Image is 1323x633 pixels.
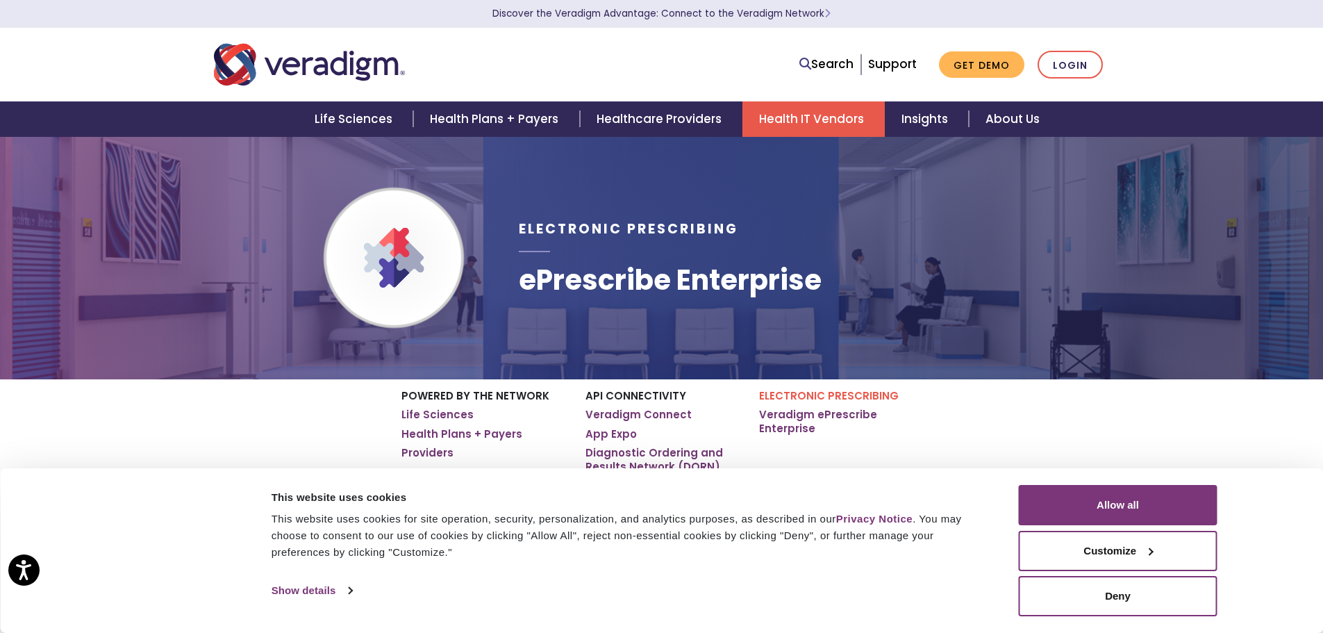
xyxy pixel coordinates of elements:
iframe: Drift Chat Widget [1056,533,1306,616]
button: Customize [1019,531,1217,571]
div: This website uses cookies for site operation, security, personalization, and analytics purposes, ... [272,511,988,561]
a: Get Demo [939,51,1024,79]
span: Learn More [824,7,831,20]
a: Insights [885,101,969,137]
a: Veradigm Connect [585,408,692,422]
a: Discover the Veradigm Advantage: Connect to the Veradigm NetworkLearn More [492,7,831,20]
a: Health Plans + Payers [413,101,579,137]
div: This website uses cookies [272,489,988,506]
a: Search [799,55,854,74]
a: Show details [272,580,352,601]
a: Health IT Vendors [742,101,885,137]
a: Health Plans + Payers [401,427,522,441]
a: App Expo [585,427,637,441]
button: Allow all [1019,485,1217,525]
a: Life Sciences [298,101,413,137]
a: Healthcare Providers [580,101,742,137]
a: Support [868,56,917,72]
a: Providers [401,446,454,460]
a: Diagnostic Ordering and Results Network (DORN) [585,446,738,473]
a: Login [1038,51,1103,79]
button: Deny [1019,576,1217,616]
a: About Us [969,101,1056,137]
a: Veradigm ePrescribe Enterprise [759,408,922,435]
span: Electronic Prescribing [519,220,738,238]
a: Privacy Notice [836,513,913,525]
h1: ePrescribe Enterprise [519,263,822,297]
img: Veradigm logo [214,42,405,88]
a: Life Sciences [401,408,474,422]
